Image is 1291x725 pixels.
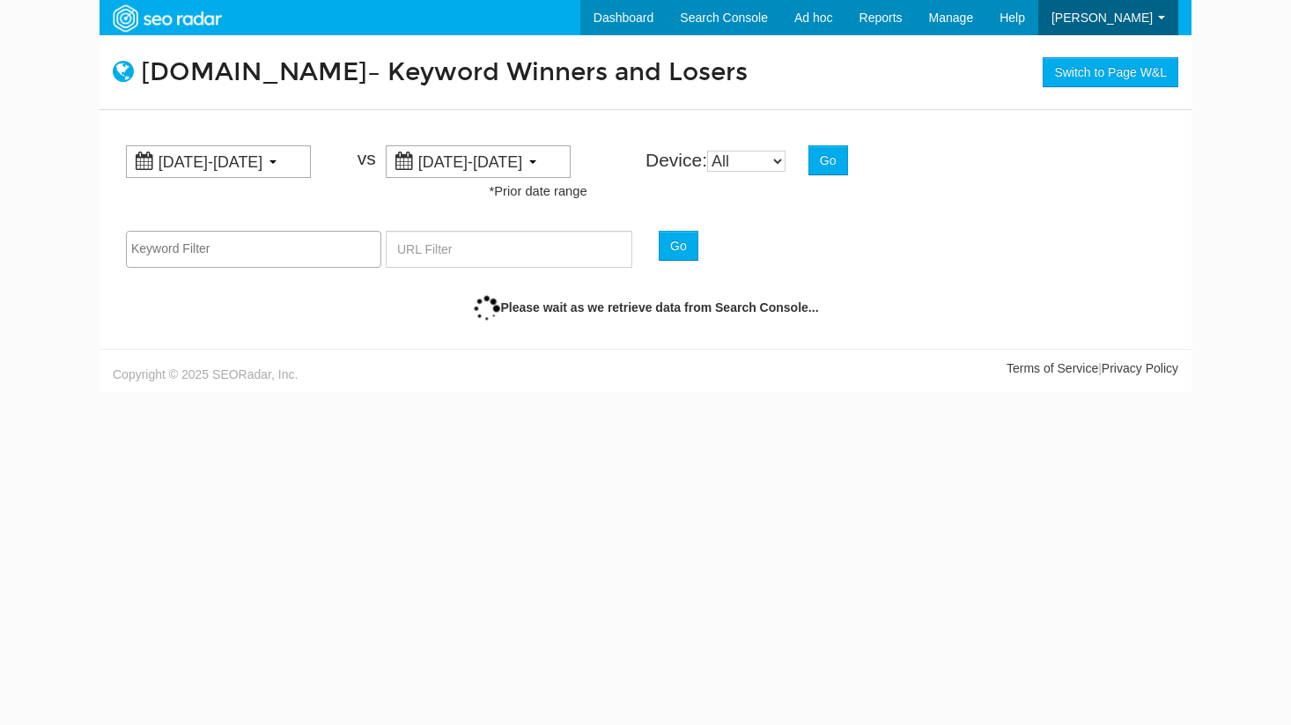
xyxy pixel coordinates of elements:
div: | [645,359,1191,377]
input: URL Filter [386,231,632,268]
div: vs [344,145,386,172]
button: Go [808,145,848,175]
span: Help [1000,11,1025,25]
span: Ad hoc [794,11,833,25]
a: Terms of Service [1007,361,1098,375]
small: [DATE]-[DATE] [159,153,262,171]
span: [PERSON_NAME] [1051,11,1153,25]
span: Manage [929,11,974,25]
div: Copyright © 2025 SEORadar, Inc. [100,359,645,383]
div: Please wait as we retrieve data from Search Console... [113,285,1178,331]
a: [DOMAIN_NAME] [141,57,367,87]
button: Go [659,231,698,261]
span: Search Console [680,11,768,25]
h1: – Keyword Winners and Losers [113,59,748,86]
input: Keyword Filter [131,237,376,260]
div: Device: [113,137,1178,213]
small: [DATE]-[DATE] [418,153,522,171]
img: 11-4dc14fe5df68d2ae899e237faf9264d6df02605dd655368cb856cd6ce75c7573.gif [472,294,500,322]
a: Privacy Policy [1102,361,1178,375]
img: SEORadar [106,3,227,34]
span: Reports [859,11,903,25]
a: Switch to Page W&L [1043,57,1178,87]
div: *Prior date range [490,178,632,204]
